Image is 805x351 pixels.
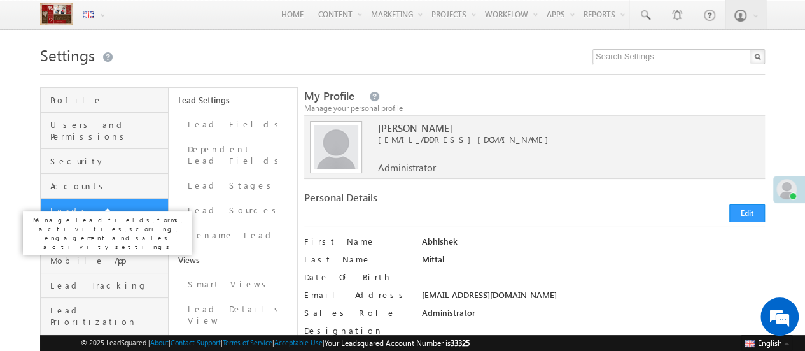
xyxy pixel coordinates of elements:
[169,173,297,198] a: Lead Stages
[422,307,765,325] div: Administrator
[50,255,165,266] span: Mobile App
[169,248,297,272] a: Views
[41,113,168,149] a: Users and Permissions
[729,204,765,222] button: Edit
[304,89,354,103] span: My Profile
[169,198,297,223] a: Lead Sources
[304,307,410,319] label: Sales Role
[592,49,765,64] input: Search Settings
[41,174,168,199] a: Accounts
[304,325,410,336] label: Designation
[169,223,297,248] a: Rename Lead
[422,289,765,307] div: [EMAIL_ADDRESS][DOMAIN_NAME]
[451,338,470,348] span: 33325
[169,112,297,137] a: Lead Fields
[50,280,165,291] span: Lead Tracking
[50,155,165,167] span: Security
[41,199,168,224] a: Leads
[422,254,765,271] div: Mittal
[41,88,168,113] a: Profile
[28,215,187,251] p: Manage lead fields, forms, activities, scoring, engagement and sales activity settings
[378,162,436,173] span: Administrator
[50,304,165,327] span: Lead Prioritization
[304,192,529,210] div: Personal Details
[41,248,168,273] a: Mobile App
[169,272,297,297] a: Smart Views
[758,338,782,348] span: English
[304,271,410,283] label: Date Of Birth
[50,205,165,217] span: Leads
[40,3,73,25] img: Custom Logo
[150,338,169,347] a: About
[422,236,765,254] div: Abhishek
[378,122,746,134] span: [PERSON_NAME]
[40,45,95,65] span: Settings
[81,337,470,349] span: © 2025 LeadSquared | | | | |
[304,289,410,301] label: Email Address
[378,134,746,145] span: [EMAIL_ADDRESS][DOMAIN_NAME]
[41,273,168,298] a: Lead Tracking
[741,335,792,350] button: English
[41,149,168,174] a: Security
[169,88,297,112] a: Lead Settings
[325,338,470,348] span: Your Leadsquared Account Number is
[50,180,165,192] span: Accounts
[223,338,272,347] a: Terms of Service
[304,254,410,265] label: Last Name
[169,137,297,173] a: Dependent Lead Fields
[50,119,165,142] span: Users and Permissions
[169,297,297,333] a: Lead Details View
[422,325,765,343] div: -
[41,298,168,334] a: Lead Prioritization
[304,236,410,247] label: First Name
[50,94,165,106] span: Profile
[304,103,765,114] div: Manage your personal profile
[171,338,221,347] a: Contact Support
[274,338,323,347] a: Acceptable Use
